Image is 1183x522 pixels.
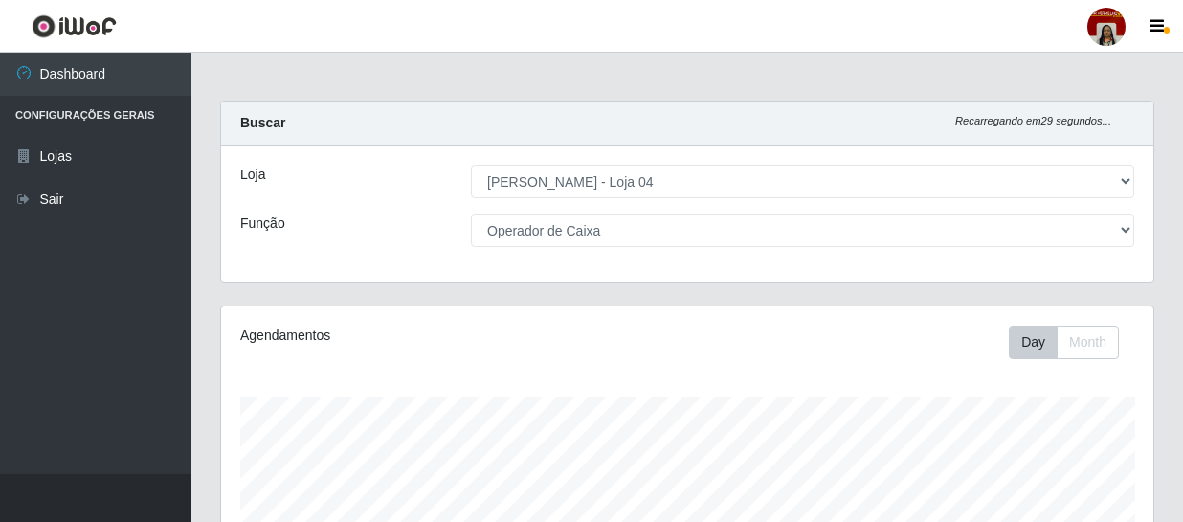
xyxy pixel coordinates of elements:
strong: Buscar [240,115,285,130]
button: Month [1057,326,1119,359]
label: Loja [240,165,265,185]
label: Função [240,214,285,234]
div: Agendamentos [240,326,596,346]
button: Day [1009,326,1058,359]
i: Recarregando em 29 segundos... [955,115,1111,126]
img: CoreUI Logo [32,14,117,38]
div: Toolbar with button groups [1009,326,1134,359]
div: First group [1009,326,1119,359]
